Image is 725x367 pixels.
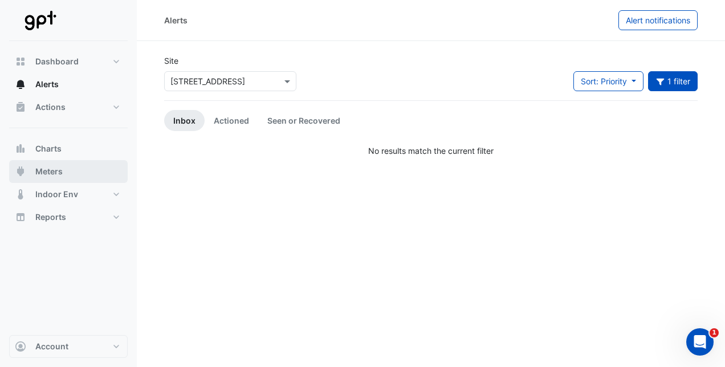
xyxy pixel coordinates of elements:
span: Dashboard [35,56,79,67]
iframe: Intercom live chat [686,328,714,356]
button: Reports [9,206,128,229]
app-icon: Indoor Env [15,189,26,200]
a: Actioned [205,110,258,131]
div: No results match the current filter [164,145,698,157]
span: Meters [35,166,63,177]
button: Account [9,335,128,358]
span: Reports [35,211,66,223]
app-icon: Dashboard [15,56,26,67]
a: Seen or Recovered [258,110,349,131]
app-icon: Reports [15,211,26,223]
a: Inbox [164,110,205,131]
app-icon: Actions [15,101,26,113]
label: Site [164,55,178,67]
button: Meters [9,160,128,183]
app-icon: Meters [15,166,26,177]
button: Alert notifications [618,10,698,30]
span: Alerts [35,79,59,90]
span: 1 [710,328,719,337]
button: Alerts [9,73,128,96]
button: Sort: Priority [573,71,643,91]
button: Actions [9,96,128,119]
span: Actions [35,101,66,113]
span: Indoor Env [35,189,78,200]
span: Sort: Priority [581,76,627,86]
button: Charts [9,137,128,160]
span: Account [35,341,68,352]
button: Indoor Env [9,183,128,206]
span: Alert notifications [626,15,690,25]
span: Charts [35,143,62,154]
div: Alerts [164,14,188,26]
button: Dashboard [9,50,128,73]
button: 1 filter [648,71,698,91]
app-icon: Charts [15,143,26,154]
img: Company Logo [14,9,65,32]
app-icon: Alerts [15,79,26,90]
